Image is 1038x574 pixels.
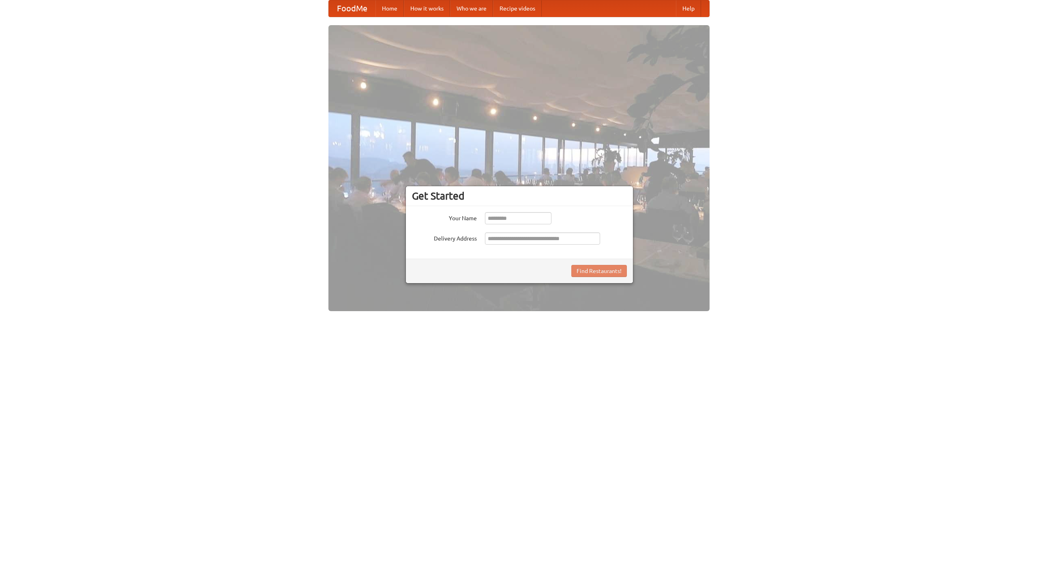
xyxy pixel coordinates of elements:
a: FoodMe [329,0,375,17]
a: Who we are [450,0,493,17]
label: Delivery Address [412,232,477,243]
a: Help [676,0,701,17]
a: Home [375,0,404,17]
button: Find Restaurants! [571,265,627,277]
label: Your Name [412,212,477,222]
a: Recipe videos [493,0,542,17]
h3: Get Started [412,190,627,202]
a: How it works [404,0,450,17]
